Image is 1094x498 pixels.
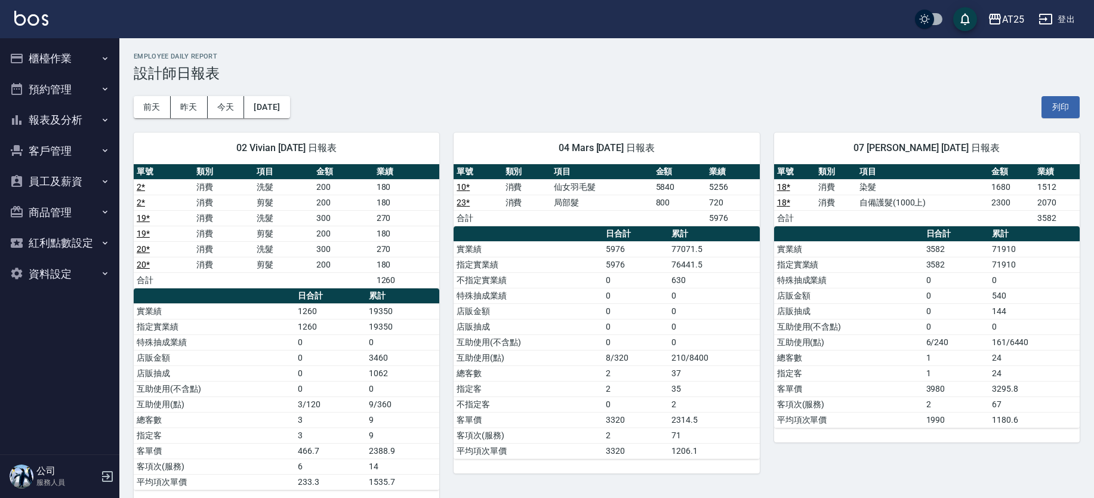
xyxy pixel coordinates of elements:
td: 77071.5 [668,241,759,257]
button: 登出 [1034,8,1080,30]
th: 項目 [551,164,653,180]
th: 金額 [988,164,1034,180]
td: 1260 [374,272,440,288]
button: 預約管理 [5,74,115,105]
td: 2070 [1034,195,1080,210]
td: 客單價 [134,443,295,459]
td: 特殊抽成業績 [134,334,295,350]
td: 71910 [989,257,1080,272]
td: 合計 [774,210,815,226]
td: 客單價 [774,381,923,396]
td: 特殊抽成業績 [454,288,603,303]
td: 店販金額 [454,303,603,319]
td: 0 [366,381,439,396]
td: 2388.9 [366,443,439,459]
td: 客項次(服務) [454,428,603,443]
button: 商品管理 [5,197,115,228]
button: [DATE] [244,96,289,118]
td: 233.3 [295,474,366,490]
th: 單號 [774,164,815,180]
table: a dense table [774,164,1080,226]
td: 1512 [1034,179,1080,195]
th: 業績 [374,164,440,180]
td: 180 [374,226,440,241]
td: 0 [603,319,668,334]
td: 不指定客 [454,396,603,412]
th: 類別 [815,164,856,180]
td: 2 [603,428,668,443]
td: 總客數 [454,365,603,381]
td: 0 [603,303,668,319]
button: 今天 [208,96,245,118]
td: 5840 [653,179,707,195]
td: 0 [295,381,366,396]
td: 720 [706,195,760,210]
button: 紅利點數設定 [5,228,115,259]
img: Logo [14,11,48,26]
td: 2314.5 [668,412,759,428]
td: 消費 [503,179,551,195]
td: 實業績 [774,241,923,257]
td: 1 [923,365,989,381]
td: 消費 [193,210,253,226]
th: 業績 [1034,164,1080,180]
th: 金額 [653,164,707,180]
td: 0 [366,334,439,350]
th: 日合計 [295,288,366,304]
td: 合計 [134,272,193,288]
button: 資料設定 [5,259,115,290]
td: 540 [989,288,1080,303]
td: 剪髮 [254,195,313,210]
td: 35 [668,381,759,396]
td: 24 [989,365,1080,381]
td: 店販金額 [134,350,295,365]
td: 3295.8 [989,381,1080,396]
td: 300 [313,210,373,226]
td: 洗髮 [254,241,313,257]
td: 互助使用(點) [134,396,295,412]
table: a dense table [454,164,759,226]
td: 客項次(服務) [774,396,923,412]
td: 300 [313,241,373,257]
td: 144 [989,303,1080,319]
td: 37 [668,365,759,381]
td: 1990 [923,412,989,428]
th: 金額 [313,164,373,180]
td: 5976 [706,210,760,226]
td: 2 [668,396,759,412]
th: 日合計 [923,226,989,242]
td: 消費 [193,226,253,241]
td: 剪髮 [254,226,313,241]
button: 前天 [134,96,171,118]
table: a dense table [134,164,439,288]
td: 互助使用(不含點) [774,319,923,334]
td: 0 [668,288,759,303]
button: 列印 [1041,96,1080,118]
td: 局部髮 [551,195,653,210]
td: 1680 [988,179,1034,195]
td: 71910 [989,241,1080,257]
td: 1260 [295,319,366,334]
td: 1 [923,350,989,365]
th: 累計 [366,288,439,304]
td: 指定客 [454,381,603,396]
th: 類別 [503,164,551,180]
td: 3582 [923,257,989,272]
td: 1260 [295,303,366,319]
td: 0 [295,365,366,381]
button: AT25 [983,7,1029,32]
td: 19350 [366,319,439,334]
td: 71 [668,428,759,443]
td: 消費 [193,195,253,210]
td: 3/120 [295,396,366,412]
td: 2 [603,381,668,396]
td: 1206.1 [668,443,759,459]
td: 3460 [366,350,439,365]
td: 消費 [193,257,253,272]
td: 指定客 [134,428,295,443]
td: 14 [366,459,439,474]
h2: Employee Daily Report [134,53,1080,60]
td: 19350 [366,303,439,319]
td: 67 [989,396,1080,412]
td: 互助使用(點) [774,334,923,350]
